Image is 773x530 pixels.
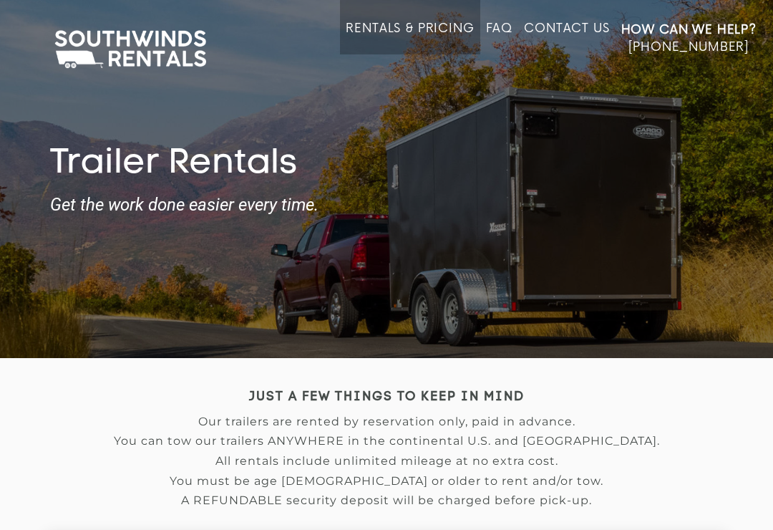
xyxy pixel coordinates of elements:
img: Southwinds Rentals Logo [47,27,213,72]
p: You can tow our trailers ANYWHERE in the continental U.S. and [GEOGRAPHIC_DATA]. [50,435,723,448]
a: FAQ [486,21,513,54]
p: You must be age [DEMOGRAPHIC_DATA] or older to rent and/or tow. [50,475,723,488]
strong: How Can We Help? [621,23,757,37]
p: Our trailers are rented by reservation only, paid in advance. [50,415,723,428]
h1: Trailer Rentals [50,144,723,185]
span: [PHONE_NUMBER] [628,40,749,54]
strong: JUST A FEW THINGS TO KEEP IN MIND [249,391,525,403]
p: A REFUNDABLE security deposit will be charged before pick-up. [50,494,723,507]
strong: Get the work done easier every time. [50,196,723,214]
a: Contact Us [524,21,609,54]
a: How Can We Help? [PHONE_NUMBER] [621,21,757,54]
a: Rentals & Pricing [346,21,474,54]
p: All rentals include unlimited mileage at no extra cost. [50,455,723,468]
